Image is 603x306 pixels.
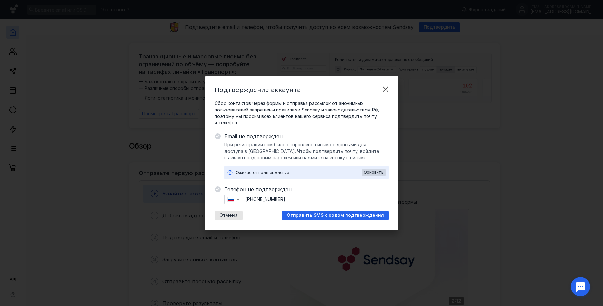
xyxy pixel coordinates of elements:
span: Сбор контактов через формы и отправка рассылок от анонимных пользователей запрещены правилами Sen... [215,100,389,126]
button: Отправить SMS с кодом подтверждения [282,211,389,220]
span: Email не подтвержден [224,132,389,140]
span: Телефон не подтвержден [224,185,389,193]
span: При регистрации вам было отправлено письмо с данными для доступа в [GEOGRAPHIC_DATA]. Чтобы подтв... [224,142,389,161]
div: Ожидается подтверждение [236,169,362,176]
span: Отмена [219,213,238,218]
span: Обновить [364,170,384,174]
span: Подтверждение аккаунта [215,86,301,94]
button: Отмена [215,211,243,220]
button: Обновить [362,169,386,176]
span: Отправить SMS с кодом подтверждения [287,213,384,218]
